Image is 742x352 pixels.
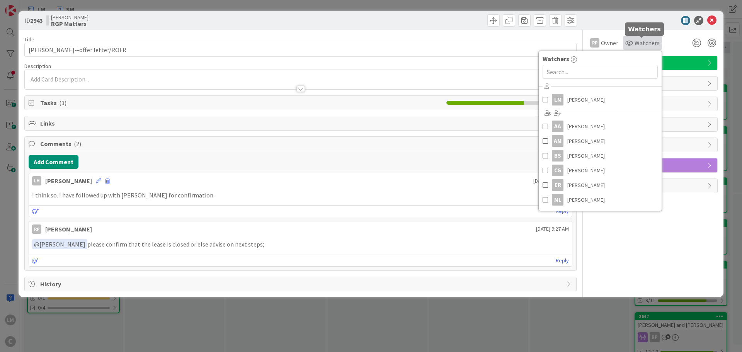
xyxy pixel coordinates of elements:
[51,14,88,20] span: [PERSON_NAME]
[34,240,39,248] span: @
[539,92,662,107] a: LM[PERSON_NAME]
[32,239,569,250] p: please confirm that the lease is closed or else advise on next steps;
[32,224,41,234] div: RP
[24,63,51,70] span: Description
[59,99,66,107] span: ( 3 )
[32,176,41,185] div: LM
[24,43,577,57] input: type card name here...
[552,94,563,105] div: LM
[543,54,569,63] span: Watchers
[30,17,43,24] b: 2943
[24,16,43,25] span: ID
[567,194,605,206] span: [PERSON_NAME]
[32,191,569,200] p: I think so. I have followed up with [PERSON_NAME] for confirmation.
[539,134,662,148] a: AM[PERSON_NAME]
[567,150,605,162] span: [PERSON_NAME]
[552,135,563,147] div: AM
[51,20,88,27] b: RGP Matters
[45,224,92,234] div: [PERSON_NAME]
[539,192,662,207] a: ML[PERSON_NAME]
[567,179,605,191] span: [PERSON_NAME]
[590,38,599,48] div: RP
[45,176,92,185] div: [PERSON_NAME]
[552,194,563,206] div: ML
[533,177,569,185] span: [DATE] 11:13 AM
[539,148,662,163] a: BS[PERSON_NAME]
[567,121,605,132] span: [PERSON_NAME]
[24,36,34,43] label: Title
[567,94,605,105] span: [PERSON_NAME]
[552,165,563,176] div: CG
[536,225,569,233] span: [DATE] 9:27 AM
[29,155,78,169] button: Add Comment
[601,38,618,48] span: Owner
[539,163,662,178] a: CG[PERSON_NAME]
[40,279,562,289] span: History
[74,140,81,148] span: ( 2 )
[552,150,563,162] div: BS
[552,179,563,191] div: ER
[556,256,569,265] a: Reply
[539,178,662,192] a: ER[PERSON_NAME]
[567,135,605,147] span: [PERSON_NAME]
[552,121,563,132] div: AA
[567,165,605,176] span: [PERSON_NAME]
[628,26,661,33] h5: Watchers
[40,98,442,107] span: Tasks
[543,65,658,79] input: Search...
[635,38,660,48] span: Watchers
[539,207,662,222] a: MC[PERSON_NAME]
[40,119,562,128] span: Links
[34,240,85,248] span: [PERSON_NAME]
[40,139,562,148] span: Comments
[539,119,662,134] a: AA[PERSON_NAME]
